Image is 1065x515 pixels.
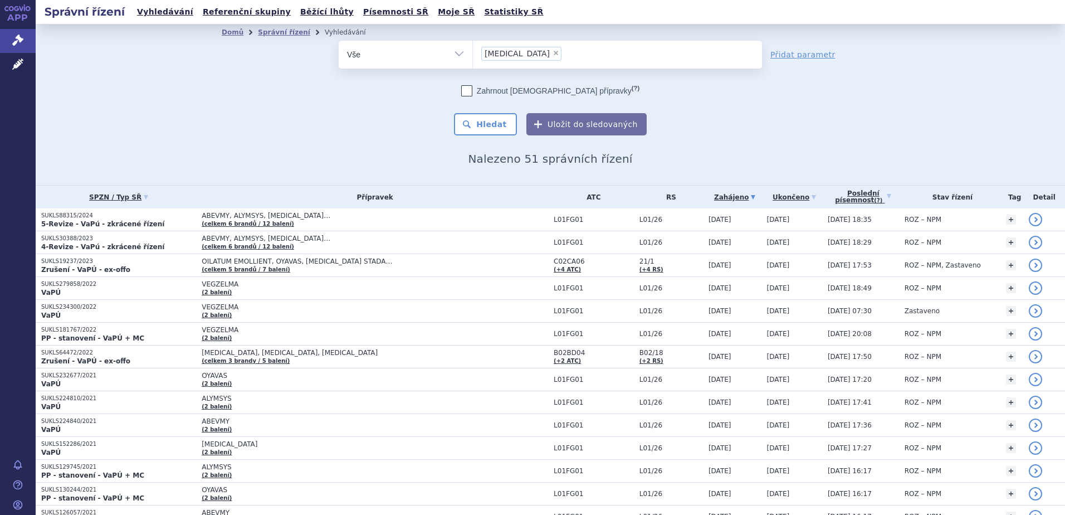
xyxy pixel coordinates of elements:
a: SPZN / Typ SŘ [41,190,196,205]
a: (2 balení) [202,426,232,433]
th: ATC [548,186,634,208]
span: [DATE] [709,444,731,452]
span: [DATE] 17:27 [828,444,872,452]
a: (celkem 6 brandů / 12 balení) [202,244,294,250]
a: + [1006,397,1016,407]
span: [DATE] 07:30 [828,307,872,315]
span: [DATE] [709,261,731,269]
a: Vyhledávání [134,4,197,20]
span: [DATE] [767,399,790,406]
a: detail [1029,464,1042,478]
span: [DATE] [709,490,731,498]
span: [DATE] [709,421,731,429]
abbr: (?) [632,85,639,92]
span: L01/26 [639,490,703,498]
a: (2 balení) [202,495,232,501]
span: L01/26 [639,399,703,406]
p: SUKLS30388/2023 [41,235,196,242]
span: VEGZELMA [202,303,480,311]
a: detail [1029,259,1042,272]
p: SUKLS232677/2021 [41,372,196,380]
span: [DATE] [709,284,731,292]
span: VEGZELMA [202,280,480,288]
a: detail [1029,487,1042,501]
span: L01FG01 [554,490,634,498]
strong: 5-Revize - VaPú - zkrácené řízení [41,220,164,228]
span: [DATE] [709,216,731,224]
span: ROZ – NPM [905,376,941,383]
span: ROZ – NPM [905,239,941,246]
span: ROZ – NPM [905,421,941,429]
span: L01/26 [639,444,703,452]
a: (2 balení) [202,404,232,410]
span: ROZ – NPM [905,353,941,361]
a: Referenční skupiny [199,4,294,20]
span: ALYMSYS [202,463,480,471]
h2: Správní řízení [36,4,134,20]
button: Uložit do sledovaných [526,113,647,135]
span: L01/26 [639,376,703,383]
a: + [1006,466,1016,476]
span: L01FG01 [554,307,634,315]
span: L01/26 [639,284,703,292]
a: (2 balení) [202,449,232,455]
span: [DATE] 20:08 [828,330,872,338]
span: [DATE] [767,284,790,292]
a: detail [1029,304,1042,318]
span: C02CA06 [554,257,634,265]
a: Přidat parametr [770,49,836,60]
span: [DATE] 16:17 [828,490,872,498]
a: + [1006,329,1016,339]
a: (2 balení) [202,472,232,478]
a: detail [1029,327,1042,341]
a: Písemnosti SŘ [360,4,432,20]
span: [DATE] 17:36 [828,421,872,429]
span: VEGZELMA [202,326,480,334]
strong: PP - stanovení - VaPÚ + MC [41,334,144,342]
strong: VaPÚ [41,449,61,456]
span: OILATUM EMOLLIENT, OYAVAS, [MEDICAL_DATA] STADA… [202,257,480,265]
strong: VaPÚ [41,426,61,434]
a: + [1006,283,1016,293]
span: L01FG01 [554,216,634,224]
span: L01/26 [639,307,703,315]
a: Statistiky SŘ [481,4,546,20]
a: Běžící lhůty [297,4,357,20]
p: SUKLS181767/2022 [41,326,196,334]
span: [DATE] [709,330,731,338]
a: + [1006,237,1016,247]
span: L01/26 [639,330,703,338]
span: [DATE] 18:49 [828,284,872,292]
span: ABEVMY [202,417,480,425]
span: ABEVMY, ALYMSYS, [MEDICAL_DATA]… [202,235,480,242]
a: + [1006,420,1016,430]
a: Domů [222,28,243,36]
a: (2 balení) [202,312,232,318]
span: [DATE] [767,376,790,383]
span: [DATE] [767,490,790,498]
a: (celkem 3 brandy / 5 balení) [202,358,290,364]
span: ROZ – NPM [905,490,941,498]
th: Stav řízení [899,186,1000,208]
input: [MEDICAL_DATA] [565,46,571,60]
a: detail [1029,281,1042,295]
abbr: (?) [874,197,882,204]
span: ROZ – NPM [905,399,941,406]
strong: VaPÚ [41,312,61,319]
a: (celkem 6 brandů / 12 balení) [202,221,294,227]
span: 21/1 [639,257,703,265]
label: Zahrnout [DEMOGRAPHIC_DATA] přípravky [461,85,639,96]
strong: VaPÚ [41,380,61,388]
span: [DATE] [709,239,731,246]
span: × [553,50,559,56]
span: [DATE] [767,261,790,269]
p: SUKLS224810/2021 [41,395,196,402]
span: [DATE] [767,330,790,338]
a: + [1006,306,1016,316]
a: detail [1029,213,1042,226]
span: L01FG01 [554,239,634,246]
button: Hledat [454,113,517,135]
span: [MEDICAL_DATA] [202,440,480,448]
a: detail [1029,419,1042,432]
a: + [1006,375,1016,385]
